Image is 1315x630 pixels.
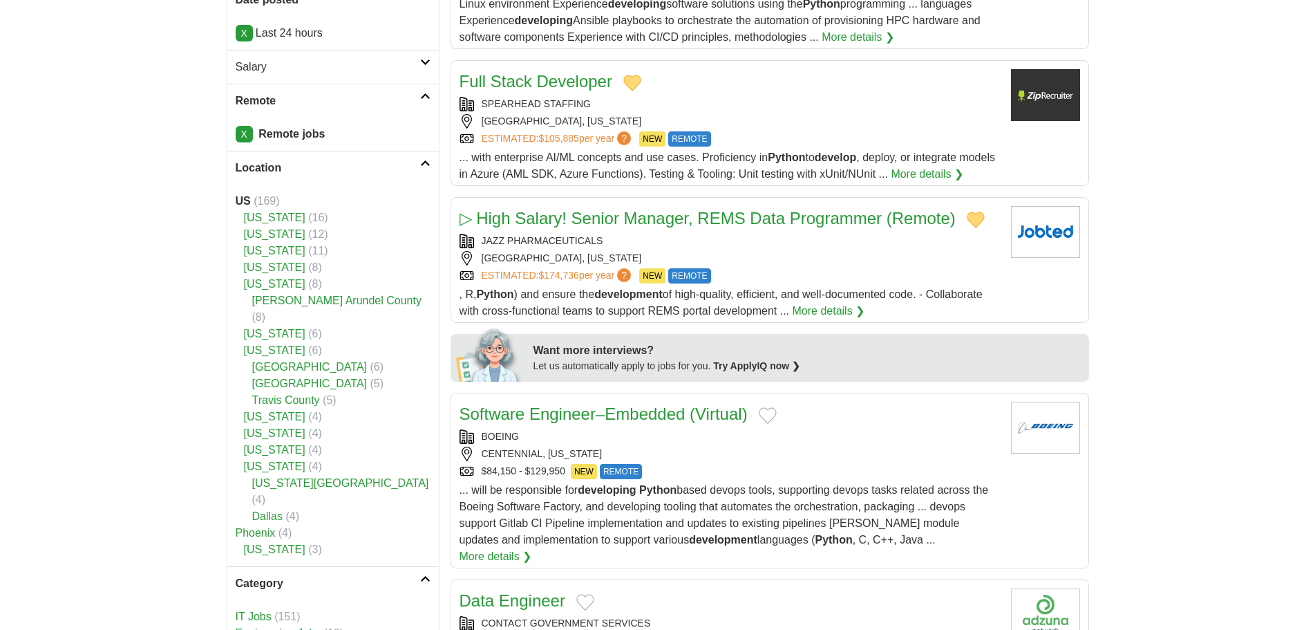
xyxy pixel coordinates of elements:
span: (5) [323,394,337,406]
span: (4) [278,527,292,539]
a: [US_STATE] [244,245,305,257]
h2: Remote [236,93,420,109]
a: Salary [227,50,439,84]
a: More details ❯ [891,166,963,183]
span: (4) [308,444,322,456]
strong: development [689,534,757,546]
strong: Python [768,151,805,163]
a: X [236,126,253,142]
a: X [236,25,253,41]
a: Category [227,566,439,600]
span: $105,885 [538,133,578,144]
a: [US_STATE] [244,278,305,290]
div: $84,150 - $129,950 [460,464,1000,479]
img: apply-iq-scientist.png [456,326,523,382]
button: Add to favorite jobs [967,212,985,228]
a: More details ❯ [822,29,894,46]
a: More details ❯ [460,548,532,565]
strong: develop [815,151,856,163]
strong: development [594,288,663,300]
a: [US_STATE] [244,544,305,555]
span: (8) [252,311,266,323]
a: [US_STATE] [244,228,305,240]
span: (11) [308,245,328,257]
span: (8) [308,278,322,290]
div: Want more interviews? [533,342,1081,359]
span: (4) [308,461,322,472]
a: ESTIMATED:$105,885per year? [482,131,634,147]
a: [US_STATE] [244,427,305,439]
a: Phoenix [236,527,276,539]
a: More details ❯ [793,303,865,319]
a: [US_STATE] [244,444,305,456]
img: Boeing logo [1011,402,1080,454]
strong: Python [815,534,852,546]
span: (4) [252,494,266,506]
span: (12) [308,228,328,240]
div: SPEARHEAD STAFFING [460,97,1000,111]
a: [GEOGRAPHIC_DATA] [252,361,368,373]
a: [US_STATE] [244,328,305,340]
a: Dallas [252,510,283,522]
a: [US_STATE] [244,212,305,223]
div: JAZZ PHARMACEUTICALS [460,234,1000,248]
a: Travis County [252,394,320,406]
span: (6) [308,344,322,356]
span: ? [617,131,631,145]
strong: developing [515,15,573,26]
span: $174,736 [538,270,578,281]
strong: US [236,195,251,207]
strong: developing [578,484,636,496]
a: Data Engineer [460,591,565,610]
a: [US_STATE] [244,461,305,472]
span: REMOTE [600,464,642,479]
span: (4) [308,427,322,439]
span: NEW [639,268,665,284]
a: [PERSON_NAME] Arundel County [252,295,422,306]
span: , R, ) and ensure the of high-quality, efficient, and well-documented code. - Collaborate with cr... [460,288,983,317]
a: IT Jobs [236,611,272,622]
a: ▷ High Salary! Senior Manager, REMS Data Programmer (Remote) [460,209,956,228]
p: Last 24 hours [236,25,431,41]
strong: Remote jobs [258,128,325,140]
a: [GEOGRAPHIC_DATA] [252,378,368,389]
span: ... with enterprise AI/ML concepts and use cases. Proficiency in to , deploy, or integrate models... [460,151,995,180]
span: NEW [571,464,597,479]
span: (16) [308,212,328,223]
span: (4) [308,411,322,423]
div: [GEOGRAPHIC_DATA], [US_STATE] [460,251,1000,266]
span: (8) [308,261,322,273]
h2: Location [236,160,420,176]
span: (169) [254,195,279,207]
a: [US_STATE] [244,411,305,423]
span: REMOTE [668,268,710,284]
span: (3) [308,544,322,555]
span: REMOTE [668,131,710,147]
button: Add to favorite jobs [576,594,594,611]
strong: Python [476,288,513,300]
span: (6) [308,328,322,340]
h2: Category [236,575,420,592]
span: NEW [639,131,665,147]
span: ? [617,268,631,282]
h2: Salary [236,59,420,75]
img: Company logo [1011,206,1080,258]
div: Let us automatically apply to jobs for you. [533,359,1081,373]
a: BOEING [482,431,519,442]
button: Add to favorite jobs [759,407,777,424]
div: [GEOGRAPHIC_DATA], [US_STATE] [460,114,1000,129]
a: ESTIMATED:$174,736per year? [482,268,634,284]
a: Location [227,151,439,185]
span: (151) [274,611,300,622]
button: Add to favorite jobs [623,75,641,91]
span: (4) [285,510,299,522]
img: Company logo [1011,69,1080,121]
span: (6) [370,361,384,373]
span: ... will be responsible for based devops tools, supporting devops tasks related across the Boeing... [460,484,989,546]
span: (5) [370,378,384,389]
a: Full Stack Developer [460,72,612,91]
a: Software Engineer–Embedded (Virtual) [460,405,748,423]
a: [US_STATE] [244,344,305,356]
div: CENTENNIAL, [US_STATE] [460,447,1000,461]
a: Remote [227,84,439,118]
